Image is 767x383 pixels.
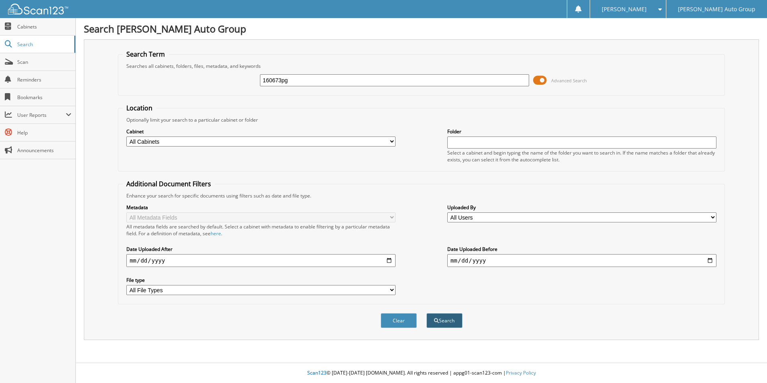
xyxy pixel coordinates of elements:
[84,22,759,35] h1: Search [PERSON_NAME] Auto Group
[447,149,716,163] div: Select a cabinet and begin typing the name of the folder you want to search in. If the name match...
[506,369,536,376] a: Privacy Policy
[122,179,215,188] legend: Additional Document Filters
[122,63,720,69] div: Searches all cabinets, folders, files, metadata, and keywords
[307,369,327,376] span: Scan123
[126,204,396,211] label: Metadata
[122,50,169,59] legend: Search Term
[551,77,587,84] span: Advanced Search
[17,59,71,65] span: Scan
[122,192,720,199] div: Enhance your search for specific documents using filters such as date and file type.
[678,7,755,12] span: [PERSON_NAME] Auto Group
[17,94,71,101] span: Bookmarks
[17,129,71,136] span: Help
[8,4,68,14] img: scan123-logo-white.svg
[17,41,70,48] span: Search
[17,112,66,118] span: User Reports
[447,128,716,135] label: Folder
[126,277,396,283] label: File type
[17,76,71,83] span: Reminders
[126,254,396,267] input: start
[17,23,71,30] span: Cabinets
[426,313,463,328] button: Search
[76,363,767,383] div: © [DATE]-[DATE] [DOMAIN_NAME]. All rights reserved | appg01-scan123-com |
[126,223,396,237] div: All metadata fields are searched by default. Select a cabinet with metadata to enable filtering b...
[381,313,417,328] button: Clear
[602,7,647,12] span: [PERSON_NAME]
[126,246,396,253] label: Date Uploaded After
[447,204,716,211] label: Uploaded By
[727,344,767,383] iframe: Chat Widget
[126,128,396,135] label: Cabinet
[17,147,71,154] span: Announcements
[122,104,156,112] legend: Location
[447,254,716,267] input: end
[211,230,221,237] a: here
[447,246,716,253] label: Date Uploaded Before
[122,116,720,123] div: Optionally limit your search to a particular cabinet or folder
